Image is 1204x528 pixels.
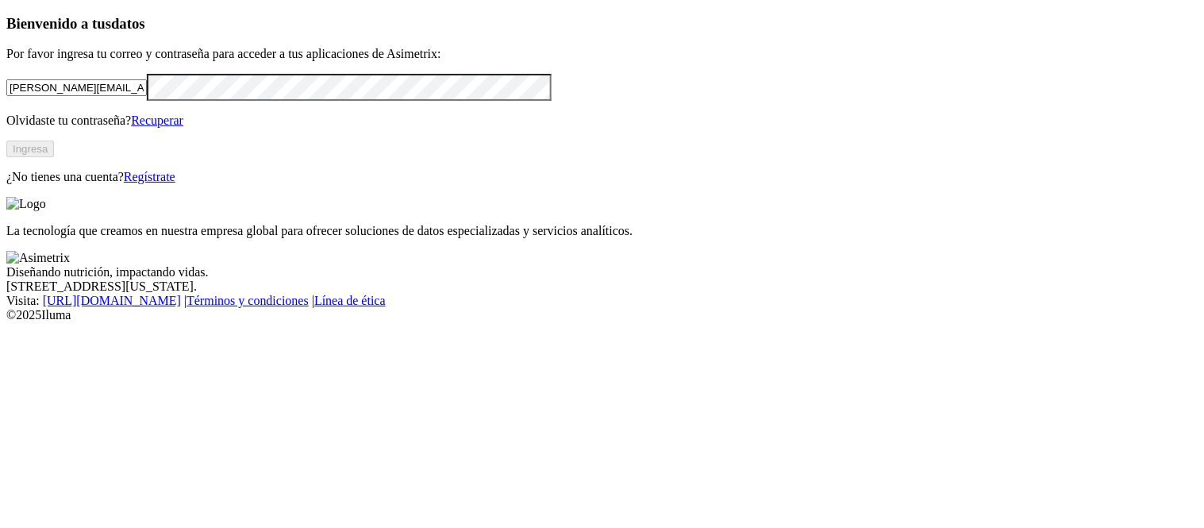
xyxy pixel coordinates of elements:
[6,141,54,157] button: Ingresa
[6,224,1198,238] p: La tecnología que creamos en nuestra empresa global para ofrecer soluciones de datos especializad...
[6,197,46,211] img: Logo
[131,114,183,127] a: Recuperar
[124,170,175,183] a: Regístrate
[6,265,1198,279] div: Diseñando nutrición, impactando vidas.
[6,308,1198,322] div: © 2025 Iluma
[6,47,1198,61] p: Por favor ingresa tu correo y contraseña para acceder a tus aplicaciones de Asimetrix:
[111,15,145,32] span: datos
[6,79,147,96] input: Tu correo
[43,294,181,307] a: [URL][DOMAIN_NAME]
[6,279,1198,294] div: [STREET_ADDRESS][US_STATE].
[6,114,1198,128] p: Olvidaste tu contraseña?
[314,294,386,307] a: Línea de ética
[6,15,1198,33] h3: Bienvenido a tus
[6,294,1198,308] div: Visita : | |
[187,294,309,307] a: Términos y condiciones
[6,251,70,265] img: Asimetrix
[6,170,1198,184] p: ¿No tienes una cuenta?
